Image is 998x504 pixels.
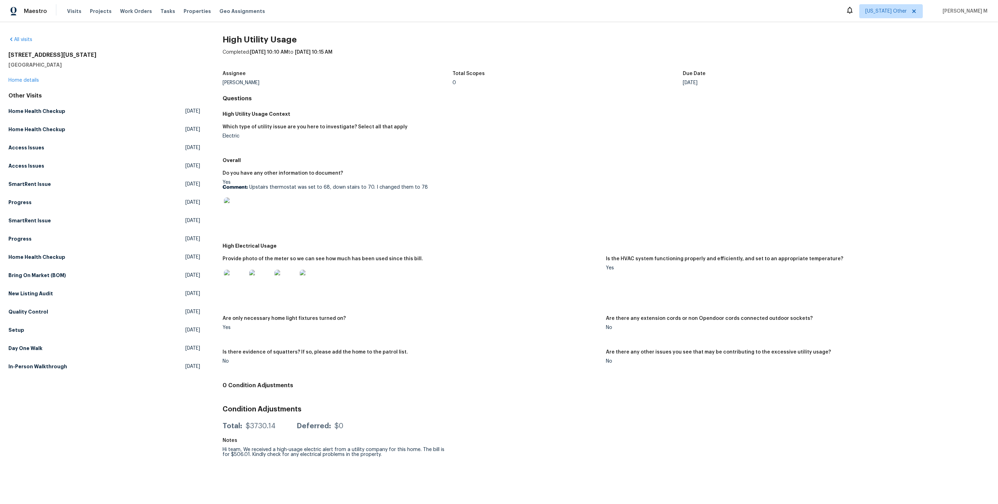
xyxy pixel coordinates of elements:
[8,144,44,151] h5: Access Issues
[223,180,600,224] div: Yes
[606,359,984,364] div: No
[606,350,831,355] h5: Are there any other issues you see that may be contributing to the excessive utility usage?
[184,8,211,15] span: Properties
[185,345,200,352] span: [DATE]
[8,251,200,263] a: Home Health Checkup[DATE]
[8,160,200,172] a: Access Issues[DATE]
[8,105,200,117] a: Home Health Checkup[DATE]
[223,80,452,85] div: [PERSON_NAME]
[185,217,200,224] span: [DATE]
[8,52,200,59] h2: [STREET_ADDRESS][US_STATE]
[606,266,984,270] div: Yes
[223,447,452,457] div: Hi team, We received a high-usage electric alert from a utility company for this home. The bill i...
[185,181,200,188] span: [DATE]
[8,305,200,318] a: Quality Control[DATE]
[246,423,276,430] div: $3730.14
[223,242,990,249] h5: High Electrical Usage
[683,71,706,76] h5: Due Date
[8,178,200,190] a: SmartRent Issue[DATE]
[185,272,200,279] span: [DATE]
[223,157,990,164] h5: Overall
[185,162,200,169] span: [DATE]
[8,287,200,300] a: New Listing Audit[DATE]
[8,37,32,42] a: All visits
[223,350,408,355] h5: Is there evidence of squatters? If so, please add the home to the patrol list.
[8,324,200,336] a: Setup[DATE]
[8,233,200,245] a: Progress[DATE]
[223,406,990,413] h3: Condition Adjustments
[223,110,990,117] h5: High Utility Usage Context
[223,134,600,139] div: Electric
[683,80,913,85] div: [DATE]
[453,80,683,85] div: 0
[223,359,600,364] div: No
[185,235,200,242] span: [DATE]
[865,8,907,15] span: [US_STATE] Other
[223,95,990,102] h4: Questions
[8,162,44,169] h5: Access Issues
[606,256,844,261] h5: Is the HVAC system functioning properly and efficiently, and set to an appropriate temperature?
[8,363,67,370] h5: In-Person Walkthrough
[223,256,423,261] h5: Provide photo of the meter so we can see how much has been used since this bill.
[185,308,200,315] span: [DATE]
[223,71,246,76] h5: Assignee
[8,214,200,227] a: SmartRent Issue[DATE]
[67,8,81,15] span: Visits
[8,217,51,224] h5: SmartRent Issue
[8,126,65,133] h5: Home Health Checkup
[223,382,990,389] h4: 0 Condition Adjustments
[185,290,200,297] span: [DATE]
[250,50,288,55] span: [DATE] 10:10 AM
[8,181,51,188] h5: SmartRent Issue
[8,92,200,99] div: Other Visits
[8,235,32,242] h5: Progress
[8,196,200,209] a: Progress[DATE]
[185,254,200,261] span: [DATE]
[940,8,987,15] span: [PERSON_NAME] M
[8,308,48,315] h5: Quality Control
[185,327,200,334] span: [DATE]
[295,50,332,55] span: [DATE] 10:15 AM
[8,141,200,154] a: Access Issues[DATE]
[223,185,248,190] b: Comment:
[185,363,200,370] span: [DATE]
[606,316,813,321] h5: Are there any extension cords or non Opendoor cords connected outdoor sockets?
[219,8,265,15] span: Geo Assignments
[223,316,346,321] h5: Are only necessary home light fixtures turned on?
[223,438,237,443] h5: Notes
[8,290,53,297] h5: New Listing Audit
[606,325,984,330] div: No
[8,199,32,206] h5: Progress
[8,360,200,373] a: In-Person Walkthrough[DATE]
[223,185,600,190] p: Upstairs thermostat was set to 68, down stairs to 70. I changed them to 78
[8,342,200,355] a: Day One Walk[DATE]
[24,8,47,15] span: Maestro
[8,345,42,352] h5: Day One Walk
[185,126,200,133] span: [DATE]
[223,171,343,176] h5: Do you have any other information to document?
[223,325,600,330] div: Yes
[90,8,112,15] span: Projects
[8,272,66,279] h5: Bring On Market (BOM)
[335,423,343,430] div: $0
[8,108,65,115] h5: Home Health Checkup
[223,49,990,67] div: Completed: to
[8,327,24,334] h5: Setup
[8,123,200,136] a: Home Health Checkup[DATE]
[223,423,242,430] div: Total:
[297,423,331,430] div: Deferred:
[453,71,485,76] h5: Total Scopes
[8,78,39,83] a: Home details
[185,108,200,115] span: [DATE]
[8,269,200,282] a: Bring On Market (BOM)[DATE]
[120,8,152,15] span: Work Orders
[8,61,200,68] h5: [GEOGRAPHIC_DATA]
[160,9,175,14] span: Tasks
[8,254,65,261] h5: Home Health Checkup
[223,125,408,129] h5: Which type of utility issue are you here to investigate? Select all that apply
[223,36,990,43] h2: High Utility Usage
[185,199,200,206] span: [DATE]
[185,144,200,151] span: [DATE]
